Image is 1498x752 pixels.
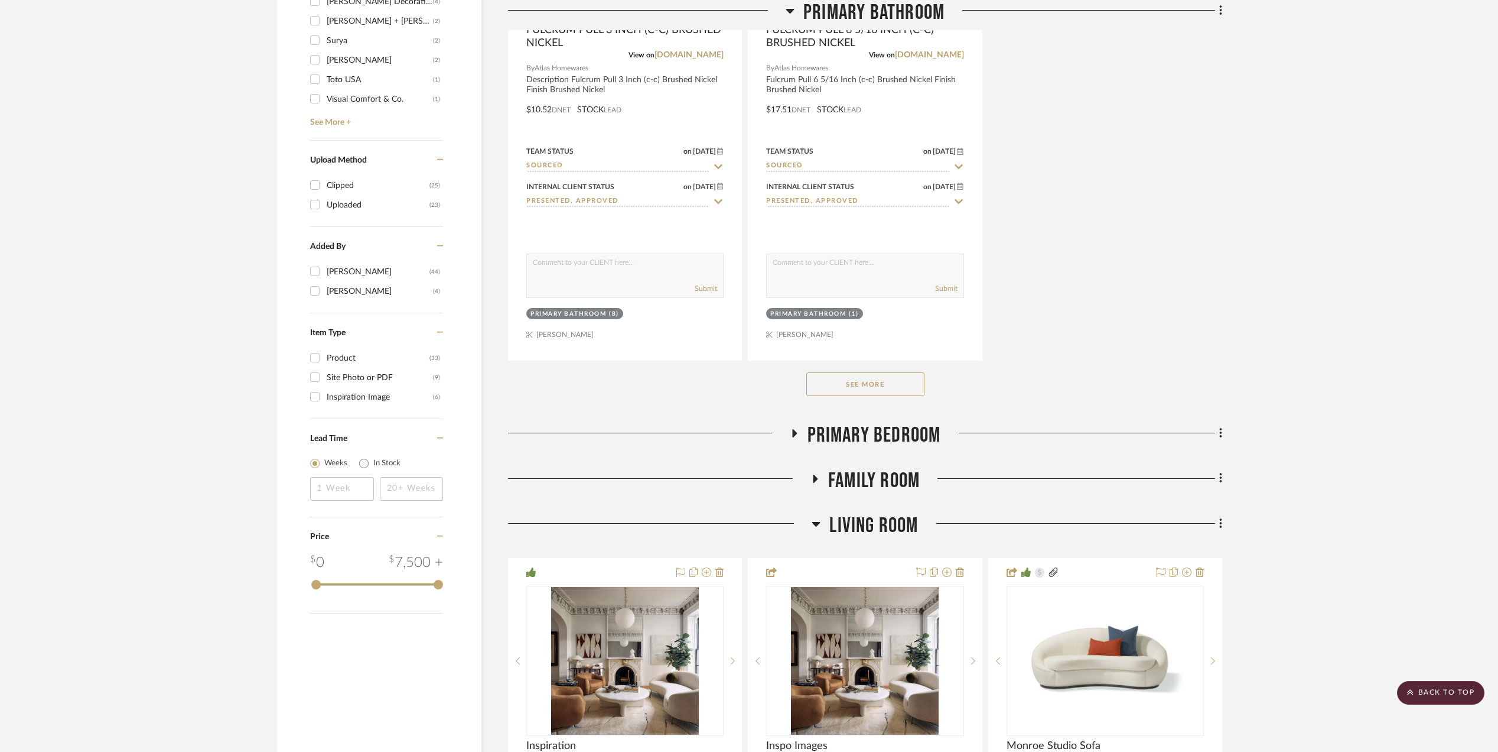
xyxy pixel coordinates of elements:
div: Internal Client Status [526,181,614,192]
span: Item Type [310,329,346,337]
div: (1) [849,310,859,319]
button: See More [806,372,924,396]
input: Type to Search… [766,161,949,172]
div: Inspiration Image [327,388,433,407]
span: Upload Method [310,156,367,164]
div: Uploaded [327,196,429,215]
span: View on [869,51,895,59]
span: [DATE] [932,183,957,191]
div: Surya [327,31,433,50]
input: Type to Search… [526,161,709,172]
span: on [923,148,932,155]
div: [PERSON_NAME] [327,262,429,281]
span: Added By [310,242,346,251]
div: 7,500 + [389,552,443,573]
span: on [923,183,932,190]
button: Submit [935,283,958,294]
button: Submit [695,283,717,294]
scroll-to-top-button: BACK TO TOP [1397,681,1484,705]
div: (4) [433,282,440,301]
div: (8) [609,310,619,319]
a: [DOMAIN_NAME] [654,51,724,59]
div: Team Status [526,146,574,157]
div: (2) [433,12,440,31]
input: Type to Search… [766,196,949,208]
span: on [683,148,692,155]
div: (2) [433,31,440,50]
div: Product [327,349,429,368]
div: [PERSON_NAME] [327,51,433,70]
div: Toto USA [327,70,433,89]
img: Inspiration [551,587,699,735]
div: Site Photo or PDF [327,368,433,387]
span: Atlas Homewares [774,63,828,74]
div: Clipped [327,176,429,195]
div: Primary Bathroom [530,310,606,319]
span: [DATE] [692,183,717,191]
div: (1) [433,70,440,89]
label: In Stock [373,458,400,469]
span: Family Room [828,468,920,494]
div: (1) [433,90,440,109]
span: Price [310,533,329,541]
input: Type to Search… [526,196,709,208]
span: [DATE] [692,147,717,155]
span: Lead Time [310,435,347,443]
label: Weeks [324,458,347,469]
div: [PERSON_NAME] + [PERSON_NAME] [327,12,433,31]
span: FULCRUM PULL 3 INCH (C-C) BRUSHED NICKEL [526,24,724,50]
span: on [683,183,692,190]
div: (2) [433,51,440,70]
div: (25) [429,176,440,195]
span: Atlas Homewares [535,63,588,74]
a: [DOMAIN_NAME] [895,51,964,59]
span: By [526,63,535,74]
img: Monroe Studio Sofa [1008,609,1203,713]
span: View on [628,51,654,59]
div: Internal Client Status [766,181,854,192]
div: Primary Bathroom [770,310,846,319]
div: (44) [429,262,440,281]
span: FULCRUM PULL 6 5/16 INCH (C-C) BRUSHED NICKEL [766,24,963,50]
div: (33) [429,349,440,368]
div: (9) [433,368,440,387]
div: Team Status [766,146,813,157]
img: Inspo Images [791,587,939,735]
input: 20+ Weeks [380,477,444,501]
input: 1 Week [310,477,374,501]
span: Primary Bedroom [807,423,941,448]
div: [PERSON_NAME] [327,282,433,301]
span: Living Room [829,513,918,539]
a: See More + [307,109,443,128]
div: 0 [310,552,324,573]
div: (6) [433,388,440,407]
div: Visual Comfort & Co. [327,90,433,109]
div: (23) [429,196,440,215]
span: By [766,63,774,74]
span: [DATE] [932,147,957,155]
